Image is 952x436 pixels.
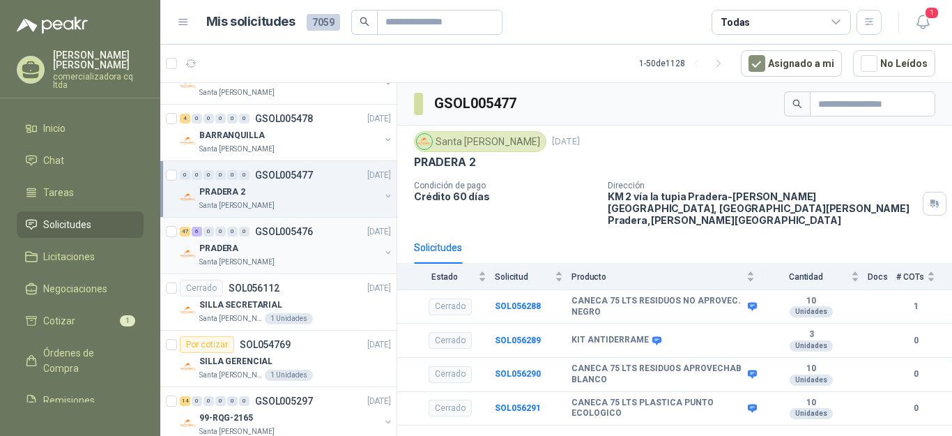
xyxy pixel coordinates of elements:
b: 10 [763,398,859,409]
div: 0 [204,396,214,406]
div: 14 [180,396,190,406]
a: SOL056290 [495,369,541,379]
a: Tareas [17,179,144,206]
img: Company Logo [180,189,197,206]
a: Órdenes de Compra [17,340,144,382]
a: CerradoSOL056112[DATE] Company LogoSILLA SECRETARIALSanta [PERSON_NAME]1 Unidades [160,274,397,331]
span: # COTs [896,272,924,282]
p: [DATE] [367,282,391,295]
span: 1 [924,6,939,20]
span: Negociaciones [43,281,107,296]
a: Solicitudes [17,211,144,238]
p: Crédito 60 días [414,190,597,202]
p: PRADERA 2 [414,155,475,170]
span: 7059 [307,14,340,31]
div: 0 [227,396,238,406]
div: Unidades [790,408,833,419]
img: Logo peakr [17,17,88,33]
th: Cantidad [763,264,868,290]
div: 0 [180,170,190,180]
b: KIT ANTIDERRAME [571,335,649,346]
p: comercializadora cq ltda [53,73,144,89]
button: 1 [910,10,935,35]
span: Cotizar [43,313,75,329]
div: 0 [215,396,226,406]
b: 0 [896,402,935,415]
p: GSOL005476 [255,227,313,236]
div: 0 [204,227,214,236]
a: SOL056291 [495,403,541,413]
div: Unidades [790,306,833,317]
p: [DATE] [367,395,391,408]
span: Remisiones [43,393,95,408]
div: Unidades [790,375,833,386]
div: 47 [180,227,190,236]
a: Chat [17,147,144,174]
p: Condición de pago [414,181,597,190]
span: Cantidad [763,272,848,282]
b: CANECA 75 LTS RESIDUOS NO APROVEC. NEGRO [571,296,744,317]
div: Todas [721,15,750,30]
p: SILLA GERENCIAL [199,355,272,368]
p: [DATE] [367,112,391,126]
div: 0 [204,114,214,123]
div: Santa [PERSON_NAME] [414,131,546,152]
img: Company Logo [417,134,432,149]
div: Cerrado [180,280,223,296]
span: search [360,17,369,27]
div: 0 [239,170,249,180]
div: 0 [215,227,226,236]
p: SILLA SECRETARIAL [199,299,282,312]
p: GSOL005477 [255,170,313,180]
p: [DATE] [367,225,391,239]
p: [DATE] [367,338,391,352]
p: Santa [PERSON_NAME] [199,257,275,268]
a: SOL056289 [495,336,541,345]
p: GSOL005297 [255,396,313,406]
b: CANECA 75 LTS PLASTICA PUNTO ECOLOGICO [571,398,744,419]
div: 0 [192,114,202,123]
b: 0 [896,334,935,347]
span: Solicitud [495,272,552,282]
b: SOL056288 [495,301,541,311]
a: Cotizar1 [17,308,144,334]
span: 1 [120,315,135,326]
div: 0 [239,396,249,406]
h1: Mis solicitudes [206,12,295,32]
div: 0 [227,227,238,236]
p: Dirección [608,181,917,190]
p: 99-RQG-2165 [199,412,253,425]
div: 0 [192,396,202,406]
div: 0 [227,114,238,123]
div: Por cotizar [180,336,234,353]
img: Company Logo [180,415,197,432]
p: PRADERA [199,242,238,255]
div: Cerrado [429,400,472,416]
div: Unidades [790,340,833,352]
p: [DATE] [367,169,391,182]
div: 1 - 50 de 1128 [639,52,730,75]
a: Negociaciones [17,276,144,302]
img: Company Logo [180,246,197,262]
p: GSOL005478 [255,114,313,123]
p: Santa [PERSON_NAME] [199,200,275,211]
img: Company Logo [180,302,197,319]
a: 4 0 0 0 0 0 GSOL005478[DATE] Company LogoBARRANQUILLASanta [PERSON_NAME] [180,110,394,155]
a: 0 0 0 0 0 0 GSOL005477[DATE] Company LogoPRADERA 2Santa [PERSON_NAME] [180,167,394,211]
p: Santa [PERSON_NAME] [199,144,275,155]
div: 0 [239,114,249,123]
span: Tareas [43,185,74,200]
span: search [792,99,802,109]
p: Santa [PERSON_NAME] [199,370,262,381]
div: Cerrado [429,332,472,349]
div: 0 [215,170,226,180]
th: Estado [397,264,495,290]
p: SOL056112 [229,283,279,293]
div: 0 [215,114,226,123]
span: Producto [571,272,744,282]
img: Company Logo [180,359,197,375]
b: 0 [896,368,935,381]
